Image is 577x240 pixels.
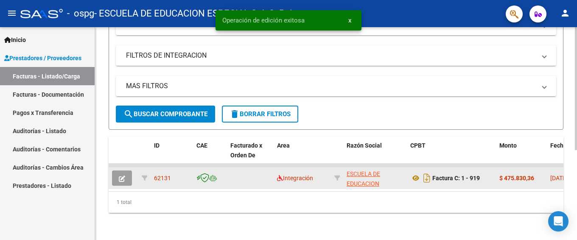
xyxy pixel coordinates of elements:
[548,211,569,232] div: Open Intercom Messenger
[347,169,403,187] div: 30717529088
[196,142,207,149] span: CAE
[348,17,351,24] span: x
[109,192,563,213] div: 1 total
[343,137,407,174] datatable-header-cell: Razón Social
[154,142,160,149] span: ID
[116,76,556,96] mat-expansion-panel-header: MAS FILTROS
[550,175,568,181] span: [DATE]
[94,4,297,23] span: - ESCUELA DE EDUCACION ESPECIAL S.J. S. R. L.
[342,13,358,28] button: x
[230,109,240,119] mat-icon: delete
[499,142,517,149] span: Monto
[222,16,305,25] span: Operación de edición exitosa
[499,175,534,181] strong: $ 475.830,36
[67,4,94,23] span: - ospg
[421,171,432,185] i: Descargar documento
[277,175,313,181] span: Integración
[222,106,298,123] button: Borrar Filtros
[496,137,547,174] datatable-header-cell: Monto
[432,175,480,181] strong: Factura C: 1 - 919
[126,81,536,91] mat-panel-title: MAS FILTROS
[347,170,398,206] span: ESCUELA DE EDUCACION ESPECIAL S.J. S. R. L.
[116,106,215,123] button: Buscar Comprobante
[230,142,262,159] span: Facturado x Orden De
[7,8,17,18] mat-icon: menu
[277,142,290,149] span: Area
[151,137,193,174] datatable-header-cell: ID
[123,109,134,119] mat-icon: search
[123,110,207,118] span: Buscar Comprobante
[347,142,382,149] span: Razón Social
[274,137,331,174] datatable-header-cell: Area
[4,53,81,63] span: Prestadores / Proveedores
[126,51,536,60] mat-panel-title: FILTROS DE INTEGRACION
[560,8,570,18] mat-icon: person
[116,45,556,66] mat-expansion-panel-header: FILTROS DE INTEGRACION
[154,175,171,181] span: 62131
[227,137,274,174] datatable-header-cell: Facturado x Orden De
[410,142,426,149] span: CPBT
[407,137,496,174] datatable-header-cell: CPBT
[230,110,291,118] span: Borrar Filtros
[4,35,26,45] span: Inicio
[193,137,227,174] datatable-header-cell: CAE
